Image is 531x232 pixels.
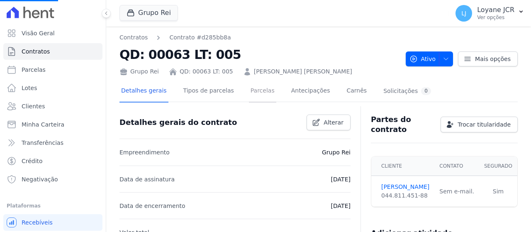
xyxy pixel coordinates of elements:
span: Contratos [22,47,50,56]
span: Alterar [324,118,343,127]
a: Tipos de parcelas [182,81,236,103]
a: Trocar titularidade [441,117,518,132]
a: Contratos [119,33,148,42]
nav: Breadcrumb [119,33,231,42]
a: QD: 00063 LT: 005 [180,67,233,76]
span: Minha Carteira [22,120,64,129]
a: Contratos [3,43,102,60]
a: Contrato #d285bb8a [169,33,231,42]
h2: QD: 00063 LT: 005 [119,45,399,64]
span: Clientes [22,102,45,110]
h3: Partes do contrato [371,115,434,134]
p: Empreendimento [119,147,170,157]
td: Sim [479,176,517,207]
th: Contato [434,156,479,176]
p: [DATE] [331,174,351,184]
a: Negativação [3,171,102,188]
span: Parcelas [22,66,46,74]
p: Grupo Rei [322,147,351,157]
a: Visão Geral [3,25,102,42]
a: Solicitações0 [382,81,433,103]
span: Transferências [22,139,63,147]
td: Sem e-mail. [434,176,479,207]
span: Visão Geral [22,29,55,37]
span: LJ [461,10,466,16]
div: 044.811.451-88 [381,191,429,200]
span: Negativação [22,175,58,183]
p: Data de assinatura [119,174,175,184]
p: [DATE] [331,201,351,211]
p: Data de encerramento [119,201,185,211]
a: Parcelas [249,81,276,103]
h3: Detalhes gerais do contrato [119,117,237,127]
a: Lotes [3,80,102,96]
a: [PERSON_NAME] [381,183,429,191]
button: Grupo Rei [119,5,178,21]
span: Trocar titularidade [458,120,511,129]
a: Minha Carteira [3,116,102,133]
a: Carnês [345,81,368,103]
a: [PERSON_NAME] [PERSON_NAME] [254,67,352,76]
span: Ativo [409,51,436,66]
p: Loyane JCR [477,6,514,14]
span: Recebíveis [22,218,53,227]
div: Plataformas [7,201,99,211]
th: Cliente [371,156,434,176]
div: Solicitações [383,87,431,95]
a: Clientes [3,98,102,115]
div: Grupo Rei [119,67,159,76]
span: Lotes [22,84,37,92]
p: Ver opções [477,14,514,21]
button: LJ Loyane JCR Ver opções [449,2,531,25]
span: Crédito [22,157,43,165]
a: Crédito [3,153,102,169]
span: Mais opções [475,55,511,63]
button: Ativo [406,51,453,66]
a: Antecipações [290,81,332,103]
a: Mais opções [458,51,518,66]
a: Parcelas [3,61,102,78]
a: Alterar [307,115,351,130]
a: Detalhes gerais [119,81,168,103]
nav: Breadcrumb [119,33,399,42]
a: Recebíveis [3,214,102,231]
div: 0 [421,87,431,95]
a: Transferências [3,134,102,151]
th: Segurado [479,156,517,176]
